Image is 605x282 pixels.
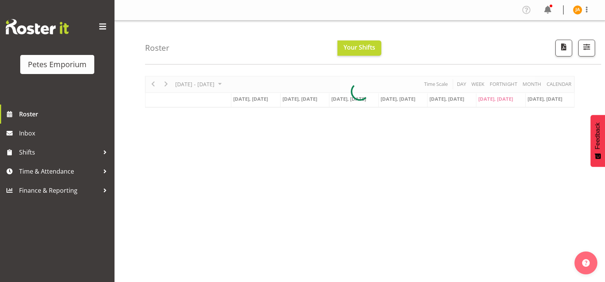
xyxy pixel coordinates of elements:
span: Feedback [594,122,601,149]
span: Shifts [19,147,99,158]
button: Feedback - Show survey [590,115,605,167]
h4: Roster [145,44,169,52]
span: Finance & Reporting [19,185,99,196]
span: Inbox [19,127,111,139]
button: Download a PDF of the roster according to the set date range. [555,40,572,56]
img: help-xxl-2.png [582,259,590,267]
span: Roster [19,108,111,120]
div: Petes Emporium [28,59,87,70]
button: Your Shifts [337,40,381,56]
span: Your Shifts [344,43,375,52]
img: Rosterit website logo [6,19,69,34]
img: jeseryl-armstrong10788.jpg [573,5,582,15]
span: Time & Attendance [19,166,99,177]
button: Filter Shifts [578,40,595,56]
